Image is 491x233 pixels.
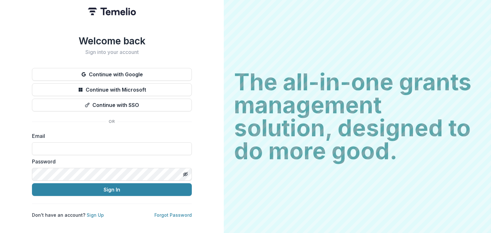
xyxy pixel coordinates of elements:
button: Toggle password visibility [180,169,191,179]
h2: Sign into your account [32,49,192,55]
a: Forgot Password [154,212,192,218]
img: Temelio [88,8,136,15]
p: Don't have an account? [32,212,104,218]
button: Continue with Google [32,68,192,81]
button: Continue with Microsoft [32,83,192,96]
h1: Welcome back [32,35,192,47]
button: Continue with SSO [32,99,192,111]
a: Sign Up [87,212,104,218]
label: Email [32,132,188,140]
label: Password [32,158,188,165]
button: Sign In [32,183,192,196]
